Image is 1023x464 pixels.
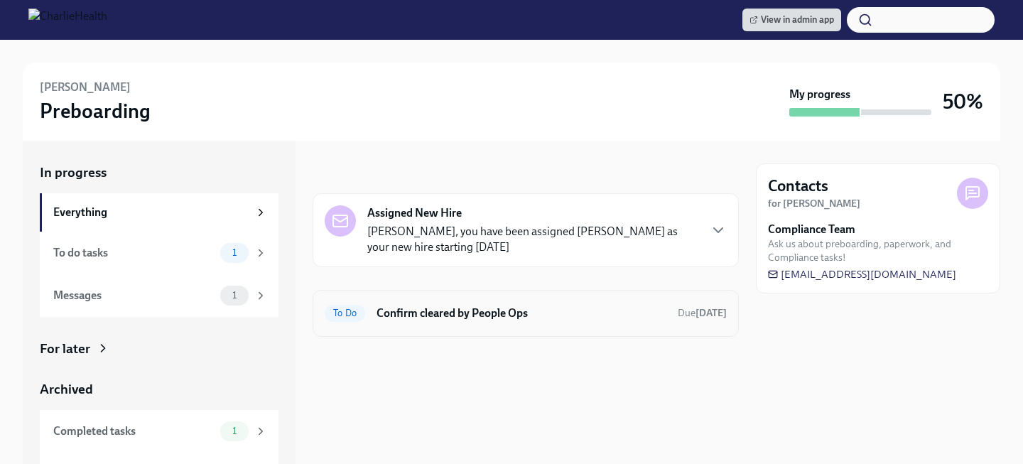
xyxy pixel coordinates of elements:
img: CharlieHealth [28,9,107,31]
div: Completed tasks [53,423,215,439]
h3: Preboarding [40,98,151,124]
strong: [DATE] [695,307,727,319]
span: Ask us about preboarding, paperwork, and Compliance tasks! [768,237,988,264]
a: Everything [40,193,278,232]
span: 1 [224,290,245,301]
h4: Contacts [768,176,828,197]
a: Messages1 [40,274,278,317]
a: In progress [40,163,278,182]
a: View in admin app [742,9,841,31]
div: In progress [313,163,379,182]
a: For later [40,340,278,358]
div: Messages [53,288,215,303]
div: Everything [53,205,249,220]
span: August 11th, 2025 09:00 [678,306,727,320]
p: [PERSON_NAME], you have been assigned [PERSON_NAME] as your new hire starting [DATE] [367,224,698,255]
a: To DoConfirm cleared by People OpsDue[DATE] [325,302,727,325]
strong: My progress [789,87,850,102]
a: Completed tasks1 [40,410,278,453]
strong: Assigned New Hire [367,205,462,221]
div: For later [40,340,90,358]
h6: Confirm cleared by People Ops [377,306,666,321]
a: Archived [40,380,278,399]
span: View in admin app [749,13,834,27]
strong: Compliance Team [768,222,855,237]
strong: for [PERSON_NAME] [768,198,860,210]
a: [EMAIL_ADDRESS][DOMAIN_NAME] [768,267,956,281]
span: To Do [325,308,365,318]
span: 1 [224,247,245,258]
h3: 50% [943,89,983,114]
div: To do tasks [53,245,215,261]
h6: [PERSON_NAME] [40,80,131,95]
a: To do tasks1 [40,232,278,274]
span: Due [678,307,727,319]
span: 1 [224,426,245,436]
